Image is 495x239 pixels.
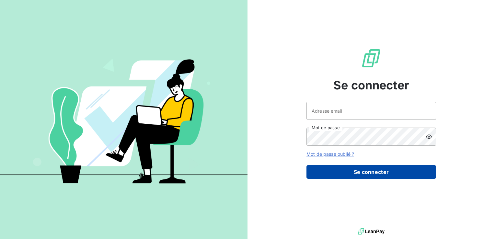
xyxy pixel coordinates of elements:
span: Se connecter [333,76,409,94]
button: Se connecter [306,165,436,179]
input: placeholder [306,102,436,120]
img: Logo LeanPay [361,48,382,69]
img: logo [358,227,385,236]
a: Mot de passe oublié ? [306,151,354,157]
